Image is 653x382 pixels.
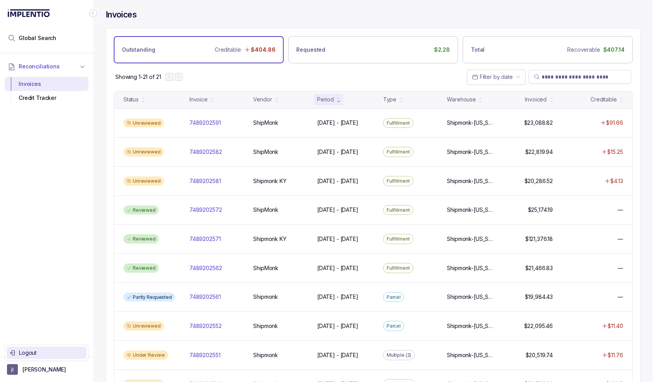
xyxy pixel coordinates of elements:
[123,293,175,302] div: Partly Requested
[23,366,66,373] p: [PERSON_NAME]
[106,9,137,20] h4: Invoices
[317,264,358,272] p: [DATE] - [DATE]
[525,96,547,103] div: Invoiced
[254,351,278,359] p: Shipmonk
[189,351,221,359] p: 7489202551
[19,349,83,357] p: Logout
[254,206,279,214] p: ShipMonk
[611,177,623,185] p: $4.13
[189,96,208,103] div: Invoice
[123,321,164,331] div: Unreviewed
[251,46,276,54] p: $404.86
[317,96,334,103] div: Period
[447,206,496,214] p: Shipmonk-[US_STATE], Shipmonk-[US_STATE], Shipmonk-[US_STATE]
[123,176,164,186] div: Unreviewed
[254,293,278,301] p: Shipmonk
[434,46,450,54] p: $2.28
[387,264,410,272] p: Fulfillment
[254,96,272,103] div: Vendor
[122,46,155,54] p: Outstanding
[383,96,396,103] div: Type
[387,119,410,127] p: Fulfillment
[618,206,623,214] p: —
[254,119,279,127] p: ShipMonk
[618,264,623,272] p: —
[525,293,553,301] p: $19,984.43
[189,177,221,185] p: 7489202581
[123,234,159,244] div: Reviewed
[524,119,553,127] p: $23,088.82
[447,322,496,330] p: Shipmonk-[US_STATE], Shipmonk-[US_STATE], Shipmonk-[US_STATE]
[608,148,623,156] p: $15.25
[123,96,139,103] div: Status
[254,235,287,243] p: Shipmonk KY
[447,235,496,243] p: Shipmonk-[US_STATE], Shipmonk-[US_STATE], Shipmonk-[US_STATE]
[19,34,56,42] span: Global Search
[254,148,279,156] p: ShipMonk
[317,206,358,214] p: [DATE] - [DATE]
[254,177,287,185] p: Shipmonk KY
[189,264,222,272] p: 7489202562
[317,235,358,243] p: [DATE] - [DATE]
[317,322,358,330] p: [DATE] - [DATE]
[189,235,221,243] p: 7489202571
[387,351,412,359] p: Multiple (2)
[317,148,358,156] p: [DATE] - [DATE]
[115,73,161,81] div: Remaining page entries
[317,119,358,127] p: [DATE] - [DATE]
[215,46,241,54] p: Creditable
[606,119,623,127] p: $91.66
[123,351,168,360] div: Under Review
[447,148,496,156] p: Shipmonk-[US_STATE], Shipmonk-[US_STATE], Shipmonk-[US_STATE]
[7,364,86,375] button: User initials[PERSON_NAME]
[526,351,553,359] p: $20,519.74
[568,46,600,54] p: Recoverable
[5,75,89,107] div: Reconciliations
[123,263,159,273] div: Reviewed
[387,206,410,214] p: Fulfillment
[608,322,623,330] p: $11.40
[590,96,617,103] div: Creditable
[387,235,410,243] p: Fulfillment
[189,206,222,214] p: 7489202572
[471,46,485,54] p: Total
[123,119,164,128] div: Unreviewed
[387,322,401,330] p: Parcel
[447,119,496,127] p: Shipmonk-[US_STATE], Shipmonk-[US_STATE], Shipmonk-[US_STATE]
[603,46,625,54] p: $407.14
[618,235,623,243] p: —
[254,322,278,330] p: Shipmonk
[618,293,623,301] p: —
[447,177,496,185] p: Shipmonk-[US_STATE], Shipmonk-[US_STATE], Shipmonk-[US_STATE]
[608,351,623,359] p: $11.76
[387,293,401,301] p: Parcel
[189,148,222,156] p: 7489202582
[480,73,513,80] span: Filter by date
[11,77,82,91] div: Invoices
[123,206,159,215] div: Reviewed
[387,177,410,185] p: Fulfillment
[11,91,82,105] div: Credit Tracker
[447,351,496,359] p: Shipmonk-[US_STATE], Shipmonk-[US_STATE], Shipmonk-[US_STATE]
[447,96,476,103] div: Warehouse
[7,364,18,375] span: User initials
[525,264,553,272] p: $21,466.83
[317,177,358,185] p: [DATE] - [DATE]
[89,9,98,18] div: Collapse Icon
[525,235,553,243] p: $121,376.18
[317,351,358,359] p: [DATE] - [DATE]
[254,264,279,272] p: ShipMonk
[447,264,496,272] p: Shipmonk-[US_STATE], Shipmonk-[US_STATE], Shipmonk-[US_STATE]
[297,46,326,54] p: Requested
[387,148,410,156] p: Fulfillment
[524,177,553,185] p: $20,286.52
[525,148,553,156] p: $22,819.94
[189,119,221,127] p: 7489202591
[472,73,513,81] search: Date Range Picker
[528,206,553,214] p: $25,174.19
[123,147,164,157] div: Unreviewed
[189,293,221,301] p: 7489202561
[467,70,526,84] button: Date Range Picker
[189,322,222,330] p: 7489202552
[19,63,60,70] span: Reconciliations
